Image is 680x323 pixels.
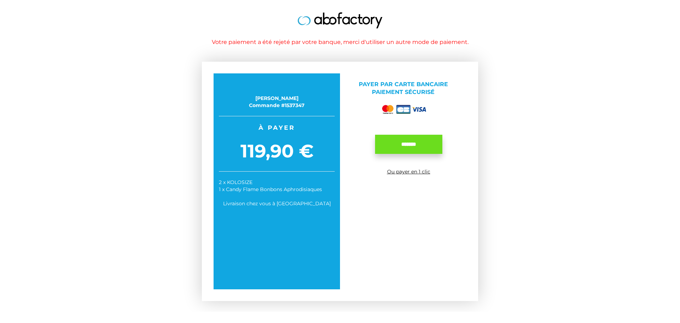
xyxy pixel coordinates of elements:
[219,123,335,132] span: À payer
[219,200,335,207] div: Livraison chez vous à [GEOGRAPHIC_DATA]
[297,12,382,28] img: logo.jpg
[219,102,335,109] div: Commande #1537347
[219,179,335,193] div: 2 x KOLOSIZE 1 x Candy Flame Bonbons Aphrodisiaques
[345,80,461,97] p: Payer par Carte bancaire
[372,89,435,95] span: Paiement sécurisé
[387,168,430,175] a: Ou payer en 1 clic
[381,104,395,115] img: mastercard.png
[219,95,335,102] div: [PERSON_NAME]
[396,105,410,114] img: cb.png
[219,138,335,164] span: 119,90 €
[412,107,426,112] img: visa.png
[138,39,542,45] h1: Votre paiement a été rejeté par votre banque, merci d'utiliser un autre mode de paiement.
